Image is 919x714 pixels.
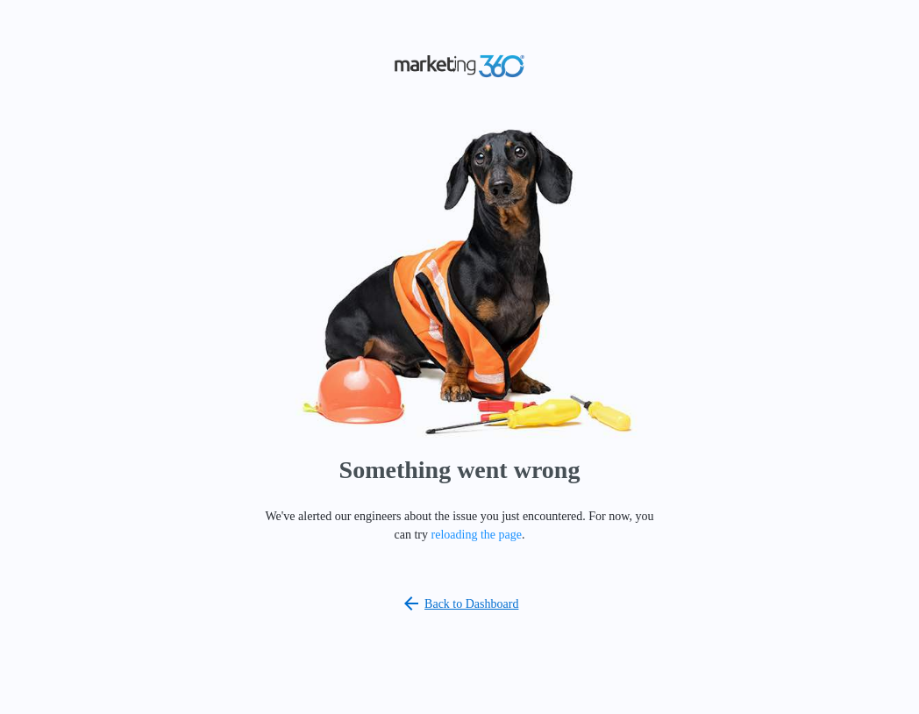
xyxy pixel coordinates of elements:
[394,51,525,82] img: Marketing 360 Logo
[401,593,519,614] a: Back to Dashboard
[196,118,723,446] img: Sad Dog
[431,528,522,542] button: reloading the page
[262,507,657,544] p: We've alerted our engineers about the issue you just encountered. For now, you can try .
[339,452,581,489] h1: Something went wrong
